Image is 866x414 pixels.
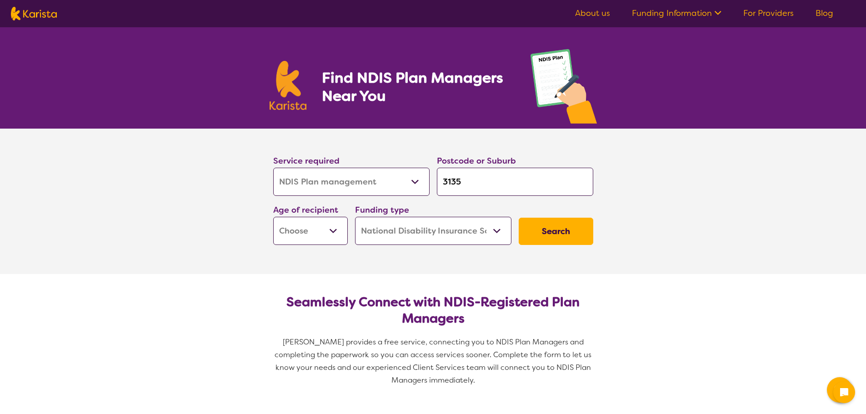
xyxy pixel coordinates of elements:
button: Channel Menu [827,377,852,403]
label: Postcode or Suburb [437,155,516,166]
h1: Find NDIS Plan Managers Near You [322,69,512,105]
label: Service required [273,155,340,166]
img: Karista logo [11,7,57,20]
button: Search [519,218,593,245]
img: plan-management [531,49,597,129]
img: Karista logo [270,61,307,110]
a: For Providers [743,8,794,19]
label: Age of recipient [273,205,338,215]
span: [PERSON_NAME] provides a free service, connecting you to NDIS Plan Managers and completing the pa... [275,337,593,385]
label: Funding type [355,205,409,215]
a: Blog [816,8,833,19]
h2: Seamlessly Connect with NDIS-Registered Plan Managers [280,294,586,327]
a: Funding Information [632,8,721,19]
input: Type [437,168,593,196]
a: About us [575,8,610,19]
